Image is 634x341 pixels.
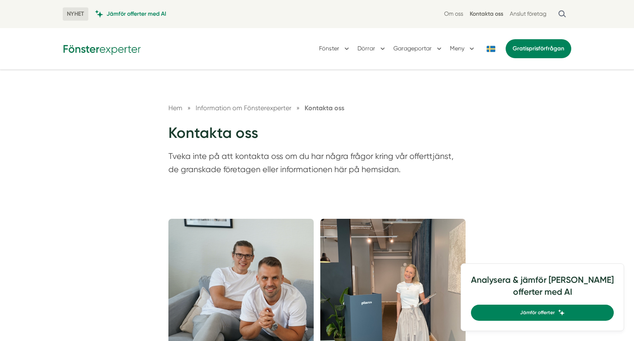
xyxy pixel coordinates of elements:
a: Kontakta oss [305,104,344,112]
nav: Breadcrumb [168,103,466,113]
a: Kontakta oss [470,10,503,18]
a: Jämför offerter [471,305,614,321]
img: Fönsterexperter Logotyp [63,42,141,55]
a: Om oss [444,10,463,18]
span: Jämför offerter [520,309,555,317]
span: Gratis [513,45,529,52]
a: Jämför offerter med AI [95,10,166,18]
span: » [187,103,191,113]
a: Anslut företag [510,10,546,18]
span: » [296,103,300,113]
button: Dörrar [357,38,387,59]
span: Information om Fönsterexperter [196,104,291,112]
a: Hem [168,104,182,112]
button: Garageportar [393,38,443,59]
h4: Analysera & jämför [PERSON_NAME] offerter med AI [471,274,614,305]
button: Fönster [319,38,351,59]
h1: Kontakta oss [168,123,466,150]
p: Tveka inte på att kontakta oss om du har några frågor kring vår offerttjänst, de granskade företa... [168,150,466,180]
a: Gratisprisförfrågan [506,39,571,58]
span: Jämför offerter med AI [106,10,166,18]
a: Information om Fönsterexperter [196,104,293,112]
span: NYHET [63,7,88,21]
button: Öppna sök [553,7,571,21]
button: Meny [450,38,476,59]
